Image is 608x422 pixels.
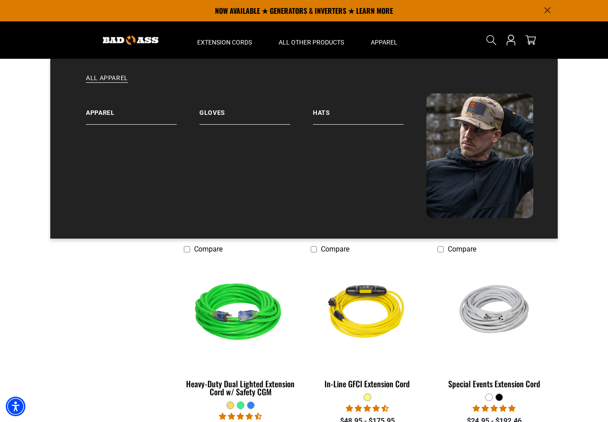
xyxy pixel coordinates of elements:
span: Compare [448,245,476,253]
a: Yellow In-Line GFCI Extension Cord [311,258,424,393]
a: Open this option [504,21,518,59]
span: Compare [194,245,223,253]
summary: Search [484,33,499,47]
div: In-Line GFCI Extension Cord [311,380,424,388]
img: green [185,262,297,365]
img: Bad Ass Extension Cords [103,36,158,45]
div: Accessibility Menu [6,397,25,416]
a: Apparel [86,93,199,125]
span: 4.62 stars [346,404,389,413]
span: Extension Cords [197,38,252,46]
summary: Extension Cords [184,21,265,59]
div: Special Events Extension Cord [438,380,551,388]
span: Compare [321,245,349,253]
img: white [438,276,550,350]
a: Gloves [199,93,313,125]
span: 4.64 stars [219,412,262,421]
a: white Special Events Extension Cord [438,258,551,393]
summary: All Other Products [265,21,357,59]
summary: Apparel [357,21,411,59]
span: 5.00 stars [473,404,515,413]
a: Hats [313,93,426,125]
div: Heavy-Duty Dual Lighted Extension Cord w/ Safety CGM [184,380,297,396]
img: Yellow [311,262,423,365]
span: All Other Products [279,38,344,46]
a: cart [523,35,538,45]
img: Bad Ass Extension Cords [426,93,533,218]
a: All Apparel [68,74,540,93]
a: green Heavy-Duty Dual Lighted Extension Cord w/ Safety CGM [184,258,297,401]
span: Apparel [371,38,397,46]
